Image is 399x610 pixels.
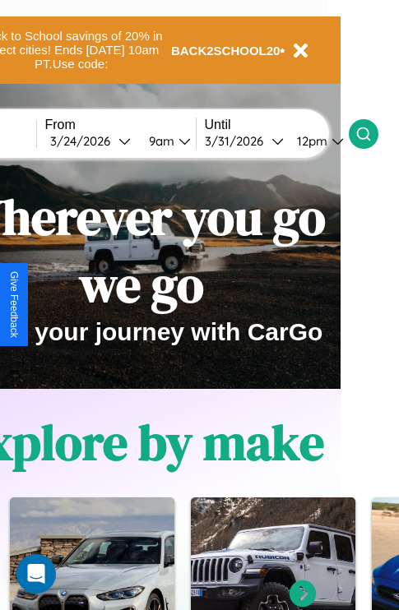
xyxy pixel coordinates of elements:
div: Open Intercom Messenger [16,554,56,594]
button: 12pm [284,132,349,150]
button: 3/24/2026 [45,132,136,150]
b: BACK2SCHOOL20 [171,44,281,58]
button: 9am [136,132,196,150]
div: 12pm [289,133,332,149]
div: 3 / 31 / 2026 [205,133,271,149]
label: From [45,118,196,132]
label: Until [205,118,349,132]
div: 3 / 24 / 2026 [50,133,118,149]
div: 9am [141,133,179,149]
div: Give Feedback [8,271,20,338]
